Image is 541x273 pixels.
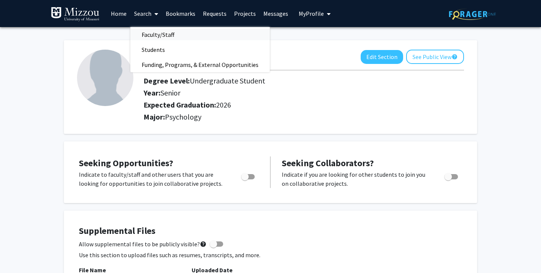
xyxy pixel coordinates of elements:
img: University of Missouri Logo [51,7,100,22]
span: Allow supplemental files to be publicly visible? [79,240,207,249]
p: Use this section to upload files such as resumes, transcripts, and more. [79,250,462,259]
a: Bookmarks [162,0,199,27]
a: Search [130,0,162,27]
a: Requests [199,0,230,27]
span: My Profile [299,10,324,17]
div: Toggle [441,170,462,181]
span: 2026 [216,100,231,109]
a: Projects [230,0,260,27]
div: Toggle [238,170,259,181]
a: Students [130,44,270,55]
p: Indicate to faculty/staff and other users that you are looking for opportunities to join collabor... [79,170,227,188]
span: Seeking Collaborators? [282,157,374,169]
span: Undergraduate Student [190,76,265,85]
span: Funding, Programs, & External Opportunities [130,57,270,72]
h2: Expected Graduation: [144,100,412,109]
iframe: Chat [6,239,32,267]
button: Edit Section [361,50,403,64]
a: Funding, Programs, & External Opportunities [130,59,270,70]
a: Home [107,0,130,27]
span: Students [130,42,176,57]
span: Seeking Opportunities? [79,157,173,169]
mat-icon: help [200,240,207,249]
span: Faculty/Staff [130,27,186,42]
mat-icon: help [452,52,458,61]
a: Messages [260,0,292,27]
button: See Public View [406,50,464,64]
img: Profile Picture [77,50,133,106]
h2: Year: [144,88,412,97]
span: Senior [160,88,180,97]
a: Faculty/Staff [130,29,270,40]
p: Indicate if you are looking for other students to join you on collaborative projects. [282,170,430,188]
img: ForagerOne Logo [449,8,496,20]
span: Psychology [165,112,201,121]
h2: Degree Level: [144,76,412,85]
h4: Supplemental Files [79,226,462,237]
h2: Major: [144,112,464,121]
